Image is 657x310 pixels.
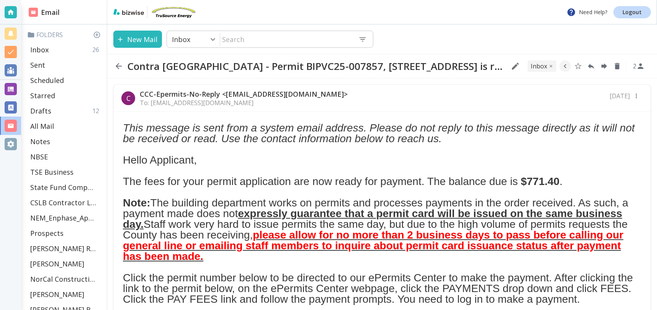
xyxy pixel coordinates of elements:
[30,167,74,177] p: TSE Business
[92,45,102,54] p: 26
[567,8,607,17] p: Need Help?
[27,195,104,210] div: CSLB Contractor License
[27,57,104,73] div: Sent
[126,94,131,103] p: C
[30,45,49,54] p: Inbox
[613,6,651,18] a: Logout
[623,10,642,15] p: Logout
[30,198,96,207] p: CSLB Contractor License
[30,213,96,222] p: NEM_Enphase_Applications
[113,9,144,15] img: bizwise
[27,134,104,149] div: Notes
[27,164,104,180] div: TSE Business
[113,31,162,48] button: New Mail
[30,229,64,238] p: Prospects
[610,92,630,100] p: [DATE]
[611,60,623,72] button: Delete
[30,152,48,161] p: NBSE
[127,60,505,72] h2: Contra [GEOGRAPHIC_DATA] - Permit BIPVC25-007857, [STREET_ADDRESS] is ready for payment
[140,99,348,107] p: To: [EMAIL_ADDRESS][DOMAIN_NAME]
[30,76,64,85] p: Scheduled
[531,62,547,70] p: INBOX
[30,244,96,253] p: [PERSON_NAME] Residence
[27,271,104,287] div: NorCal Construction
[27,149,104,164] div: NBSE
[27,256,104,271] div: [PERSON_NAME]
[27,31,104,39] p: Folders
[27,73,104,88] div: Scheduled
[172,35,190,44] p: Inbox
[27,180,104,195] div: State Fund Compensation
[27,287,104,302] div: [PERSON_NAME]
[114,85,650,112] div: CCCC-Epermits-No-Reply <[EMAIL_ADDRESS][DOMAIN_NAME]>To: [EMAIL_ADDRESS][DOMAIN_NAME][DATE]
[92,107,102,115] p: 12
[629,57,648,75] button: See Participants
[29,8,38,17] img: DashboardSidebarEmail.svg
[30,274,96,284] p: NorCal Construction
[27,241,104,256] div: [PERSON_NAME] Residence
[29,7,60,18] h2: Email
[30,137,50,146] p: Notes
[30,183,96,192] p: State Fund Compensation
[27,88,104,103] div: Starred
[27,42,104,57] div: Inbox26
[633,62,636,70] p: 2
[140,89,348,99] p: CCC-Epermits-No-Reply <[EMAIL_ADDRESS][DOMAIN_NAME]>
[27,226,104,241] div: Prospects
[585,60,597,72] button: Reply
[30,60,45,70] p: Sent
[27,210,104,226] div: NEM_Enphase_Applications
[27,103,104,118] div: Drafts12
[30,259,84,268] p: [PERSON_NAME]
[30,122,54,131] p: All Mail
[27,118,104,134] div: All Mail
[30,106,51,115] p: Drafts
[598,60,610,72] button: Forward
[30,91,55,100] p: Starred
[150,6,196,18] img: TruSource Energy, Inc.
[30,290,84,299] p: [PERSON_NAME]
[220,31,352,47] input: Search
